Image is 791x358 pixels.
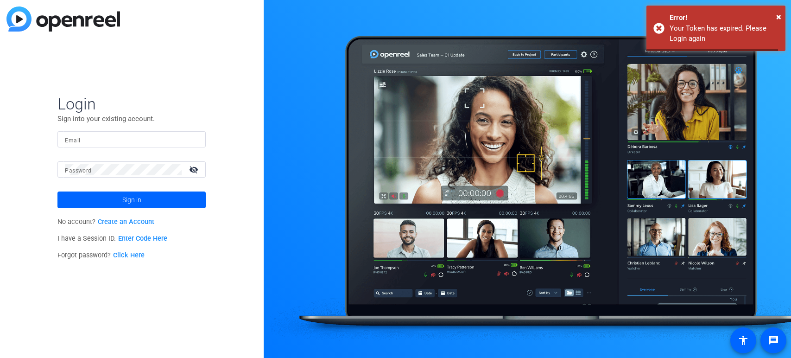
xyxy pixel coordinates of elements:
a: Click Here [113,251,145,259]
span: I have a Session ID. [57,235,167,243]
button: Sign in [57,192,206,208]
button: Close [776,10,781,24]
p: Sign into your existing account. [57,114,206,124]
mat-label: Password [65,167,91,174]
span: Login [57,94,206,114]
mat-icon: message [768,335,779,346]
mat-icon: accessibility [738,335,749,346]
span: Sign in [122,188,141,211]
a: Enter Code Here [118,235,167,243]
span: × [776,11,781,22]
mat-label: Email [65,137,80,144]
div: Error! [670,13,778,23]
input: Enter Email Address [65,134,198,145]
mat-icon: visibility_off [184,163,206,176]
a: Create an Account [98,218,154,226]
img: blue-gradient.svg [6,6,120,32]
span: Forgot password? [57,251,145,259]
div: Your Token has expired. Please Login again [670,23,778,44]
span: No account? [57,218,154,226]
